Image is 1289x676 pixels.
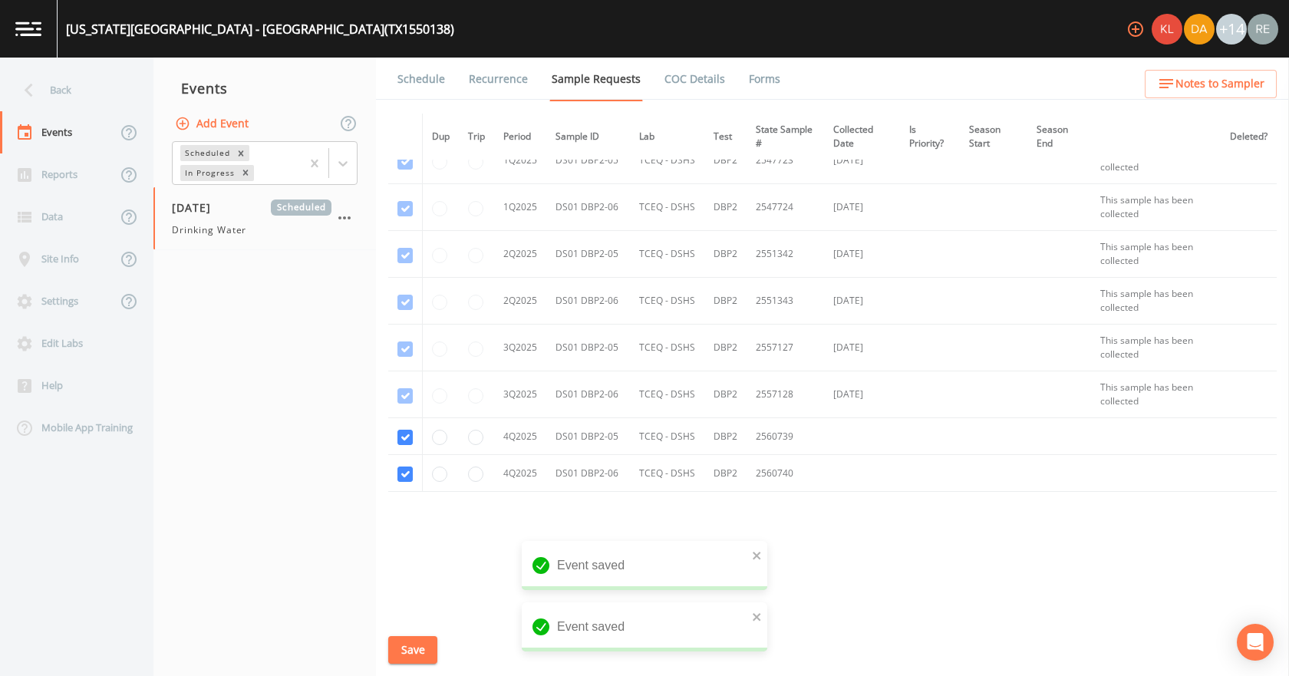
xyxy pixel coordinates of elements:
a: Schedule [395,58,447,101]
td: 3Q2025 [494,325,546,371]
img: logo [15,21,41,36]
td: DS01 DBP2-06 [546,371,630,418]
td: DBP2 [704,184,747,231]
th: Trip [459,114,494,160]
button: Save [388,636,437,664]
td: 2Q2025 [494,278,546,325]
td: 2551342 [747,231,824,278]
div: +14 [1216,14,1247,45]
div: Events [153,69,376,107]
td: DS01 DBP2-05 [546,231,630,278]
td: 2557128 [747,371,824,418]
td: DS01 DBP2-05 [546,137,630,184]
div: Scheduled [180,145,232,161]
td: This sample has been collected [1091,137,1221,184]
div: Event saved [522,602,767,651]
td: TCEQ - DSHS [630,418,704,455]
td: 4Q2025 [494,455,546,492]
div: [US_STATE][GEOGRAPHIC_DATA] - [GEOGRAPHIC_DATA] (TX1550138) [66,20,454,38]
td: 2551343 [747,278,824,325]
td: This sample has been collected [1091,325,1221,371]
img: 9c4450d90d3b8045b2e5fa62e4f92659 [1152,14,1182,45]
span: Scheduled [271,200,331,216]
a: COC Details [662,58,727,101]
td: TCEQ - DSHS [630,325,704,371]
td: DBP2 [704,137,747,184]
th: Sample ID [546,114,630,160]
button: Add Event [172,110,255,138]
td: [DATE] [824,278,900,325]
button: close [752,546,763,564]
div: Open Intercom Messenger [1237,624,1274,661]
th: Period [494,114,546,160]
td: 1Q2025 [494,137,546,184]
td: DBP2 [704,455,747,492]
td: DBP2 [704,418,747,455]
th: Deleted? [1221,114,1277,160]
td: DBP2 [704,371,747,418]
td: 2557127 [747,325,824,371]
td: 1Q2025 [494,184,546,231]
td: DS01 DBP2-06 [546,278,630,325]
td: [DATE] [824,371,900,418]
td: DS01 DBP2-05 [546,325,630,371]
span: [DATE] [172,200,222,216]
td: DBP2 [704,278,747,325]
td: [DATE] [824,184,900,231]
th: Is Priority? [900,114,960,160]
th: Collected Date [824,114,900,160]
th: Season Start [960,114,1027,160]
td: 4Q2025 [494,418,546,455]
span: Notes to Sampler [1175,74,1264,94]
a: Sample Requests [549,58,643,101]
td: DS01 DBP2-06 [546,184,630,231]
div: Event saved [522,541,767,590]
td: This sample has been collected [1091,278,1221,325]
td: TCEQ - DSHS [630,278,704,325]
img: e720f1e92442e99c2aab0e3b783e6548 [1248,14,1278,45]
div: Remove In Progress [237,165,254,181]
td: [DATE] [824,325,900,371]
td: This sample has been collected [1091,184,1221,231]
td: DS01 DBP2-05 [546,418,630,455]
td: [DATE] [824,137,900,184]
td: 3Q2025 [494,371,546,418]
td: TCEQ - DSHS [630,371,704,418]
div: Remove Scheduled [232,145,249,161]
div: Kler Teran [1151,14,1183,45]
td: TCEQ - DSHS [630,231,704,278]
button: close [752,607,763,625]
div: David Weber [1183,14,1215,45]
a: Recurrence [466,58,530,101]
td: DBP2 [704,231,747,278]
img: a84961a0472e9debc750dd08a004988d [1184,14,1215,45]
td: TCEQ - DSHS [630,184,704,231]
td: DBP2 [704,325,747,371]
a: [DATE]ScheduledDrinking Water [153,187,376,250]
td: 2560740 [747,455,824,492]
th: Dup [423,114,460,160]
th: State Sample # [747,114,824,160]
td: This sample has been collected [1091,371,1221,418]
td: TCEQ - DSHS [630,455,704,492]
td: DS01 DBP2-06 [546,455,630,492]
span: Drinking Water [172,223,246,237]
td: This sample has been collected [1091,231,1221,278]
td: 2Q2025 [494,231,546,278]
th: Test [704,114,747,160]
td: 2560739 [747,418,824,455]
td: TCEQ - DSHS [630,137,704,184]
td: 2547723 [747,137,824,184]
td: 2547724 [747,184,824,231]
a: Forms [747,58,783,101]
td: [DATE] [824,231,900,278]
th: Season End [1027,114,1091,160]
div: In Progress [180,165,237,181]
button: Notes to Sampler [1145,70,1277,98]
th: Lab [630,114,704,160]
